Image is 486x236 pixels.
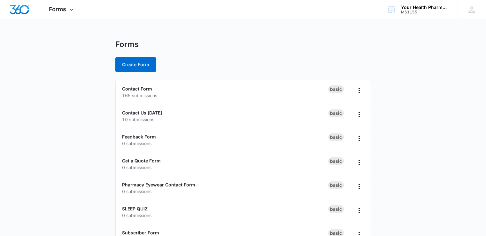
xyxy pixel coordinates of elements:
[122,116,328,123] p: 10 submissions
[122,212,328,219] p: 0 submissions
[122,110,162,115] a: Contact Us [DATE]
[122,92,328,99] p: 165 submissions
[115,40,139,49] h1: Forms
[328,85,344,93] div: Basic
[122,164,328,171] p: 0 submissions
[49,6,66,12] span: Forms
[328,181,344,189] div: Basic
[354,85,364,96] button: Overflow Menu
[354,181,364,192] button: Overflow Menu
[354,109,364,120] button: Overflow Menu
[122,188,328,195] p: 0 submissions
[328,205,344,213] div: Basic
[122,158,161,163] a: Get a Quote Form
[328,133,344,141] div: Basic
[354,133,364,144] button: Overflow Menu
[401,10,448,14] div: account id
[401,5,448,10] div: account name
[122,206,148,211] a: SLEEP QUIZ
[122,182,195,187] a: Pharmacy Eyewear Contact Form
[328,109,344,117] div: Basic
[122,86,152,91] a: Contact Form
[115,57,156,72] button: Create Form
[354,157,364,168] button: Overflow Menu
[122,140,328,147] p: 0 submissions
[328,157,344,165] div: Basic
[122,134,156,139] a: Feedback Form
[122,230,159,235] a: Subscriber Form
[354,205,364,216] button: Overflow Menu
